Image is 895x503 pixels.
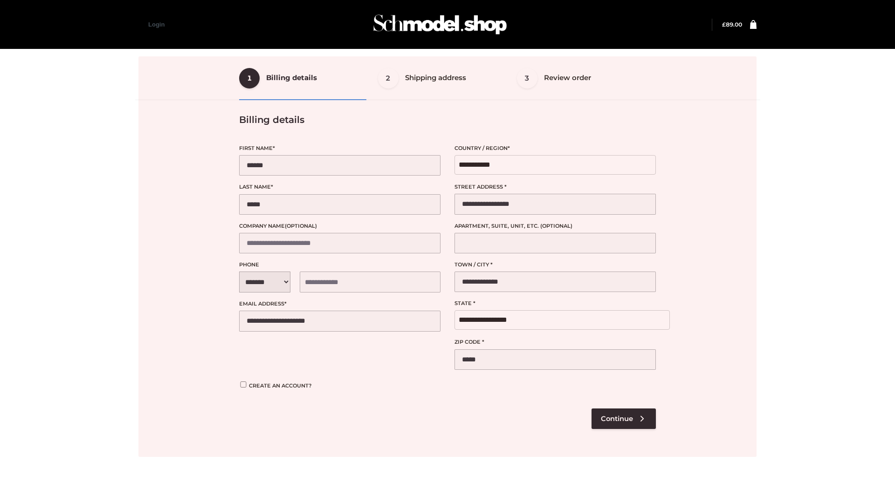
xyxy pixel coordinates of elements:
a: £89.00 [722,21,742,28]
a: Login [148,21,165,28]
bdi: 89.00 [722,21,742,28]
span: £ [722,21,726,28]
img: Schmodel Admin 964 [370,6,510,43]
